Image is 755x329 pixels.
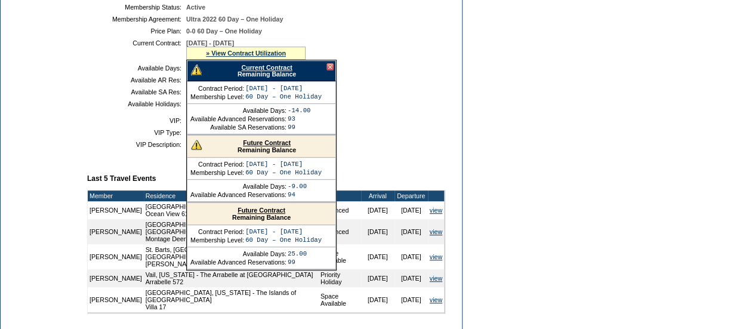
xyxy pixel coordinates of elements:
td: Available Advanced Reservations: [190,191,286,198]
td: [DATE] [361,269,395,287]
td: [PERSON_NAME] [88,244,144,269]
td: Available Days: [190,250,286,257]
td: 25.00 [288,250,307,257]
td: Priority Holiday [319,269,361,287]
a: view [430,228,442,235]
td: Contract Period: [190,161,244,168]
td: Space Available [319,287,361,312]
td: Membership Level: [190,169,244,176]
a: view [430,253,442,260]
td: [DATE] [395,244,428,269]
span: 0-0 60 Day – One Holiday [186,27,262,35]
a: Future Contract [238,207,285,214]
td: Type [319,190,361,201]
td: Available Advanced Reservations: [190,259,286,266]
td: Membership Status: [92,4,181,11]
img: There are insufficient days and/or tokens to cover this reservation [191,139,202,150]
td: [DATE] - [DATE] [245,228,322,235]
td: [DATE] - [DATE] [245,85,322,92]
a: view [430,275,442,282]
a: view [430,296,442,303]
td: 93 [288,115,310,122]
td: Membership Agreement: [92,16,181,23]
td: -9.00 [288,183,307,190]
td: Residence [144,190,319,201]
td: 99 [288,124,310,131]
div: Remaining Balance [187,203,335,225]
td: St. Barts, [GEOGRAPHIC_DATA] - [GEOGRAPHIC_DATA], [GEOGRAPHIC_DATA] [PERSON_NAME] [144,244,319,269]
td: 60 Day – One Holiday [245,93,322,100]
td: [DATE] [395,287,428,312]
td: Available AR Res: [92,76,181,84]
td: [DATE] [395,219,428,244]
td: Price Plan: [92,27,181,35]
td: 94 [288,191,307,198]
td: [DATE] [361,244,395,269]
span: Active [186,4,205,11]
span: [DATE] - [DATE] [186,39,234,47]
td: VIP Description: [92,141,181,148]
td: 60 Day – One Holiday [245,169,322,176]
td: [DATE] - [DATE] [245,161,322,168]
b: Last 5 Travel Events [87,174,156,183]
td: 99 [288,259,307,266]
td: Available Days: [190,107,286,114]
img: There are insufficient days and/or tokens to cover this reservation [191,64,202,75]
a: view [430,207,442,214]
div: Remaining Balance [187,60,336,81]
td: Space Available [319,244,361,269]
td: [DATE] [361,201,395,219]
td: [PERSON_NAME] [88,219,144,244]
td: Arrival [361,190,395,201]
a: Future Contract [243,139,291,146]
td: Vail, [US_STATE] - The Arrabelle at [GEOGRAPHIC_DATA] Arrabelle 572 [144,269,319,287]
td: -14.00 [288,107,310,114]
td: Current Contract: [92,39,181,60]
td: [GEOGRAPHIC_DATA], [US_STATE] - The Islands of [GEOGRAPHIC_DATA] Villa 17 [144,287,319,312]
td: Available SA Reservations: [190,124,286,131]
td: [PERSON_NAME] [88,201,144,219]
td: Contract Period: [190,228,244,235]
td: [DATE] [395,201,428,219]
td: Membership Level: [190,236,244,244]
td: Advanced [319,201,361,219]
td: VIP Type: [92,129,181,136]
div: Remaining Balance [187,136,335,158]
td: [DATE] [361,287,395,312]
td: [DATE] [395,269,428,287]
td: 60 Day – One Holiday [245,236,322,244]
td: Available Advanced Reservations: [190,115,286,122]
td: [PERSON_NAME] [88,269,144,287]
td: Departure [395,190,428,201]
span: Ultra 2022 60 Day – One Holiday [186,16,283,23]
td: [GEOGRAPHIC_DATA], [US_STATE] - [GEOGRAPHIC_DATA] Montage Deer Valley 901 [144,219,319,244]
td: Contract Period: [190,85,244,92]
td: Advanced [319,219,361,244]
a: Current Contract [241,64,292,71]
td: Membership Level: [190,93,244,100]
td: Available Holidays: [92,100,181,107]
a: » View Contract Utilization [206,50,286,57]
td: Member [88,190,144,201]
td: [DATE] [361,219,395,244]
td: Available Days: [190,183,286,190]
td: Available SA Res: [92,88,181,96]
td: [PERSON_NAME] [88,287,144,312]
td: VIP: [92,117,181,124]
td: [GEOGRAPHIC_DATA], [GEOGRAPHIC_DATA] - Baha Mar Ocean View 618 [144,201,319,219]
td: Available Days: [92,64,181,72]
